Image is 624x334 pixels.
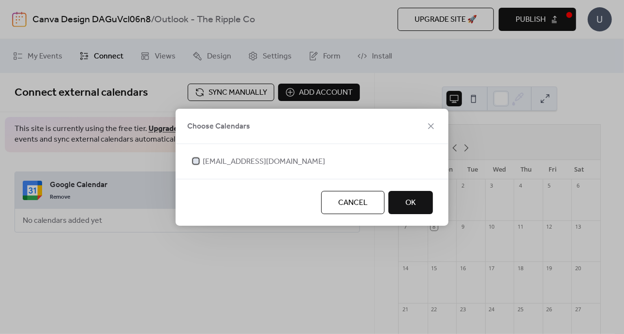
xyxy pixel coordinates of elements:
span: OK [405,197,416,209]
span: [EMAIL_ADDRESS][DOMAIN_NAME] [203,156,325,168]
span: Choose Calendars [187,121,250,132]
button: Cancel [321,191,385,214]
span: Cancel [338,197,368,209]
button: OK [388,191,433,214]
